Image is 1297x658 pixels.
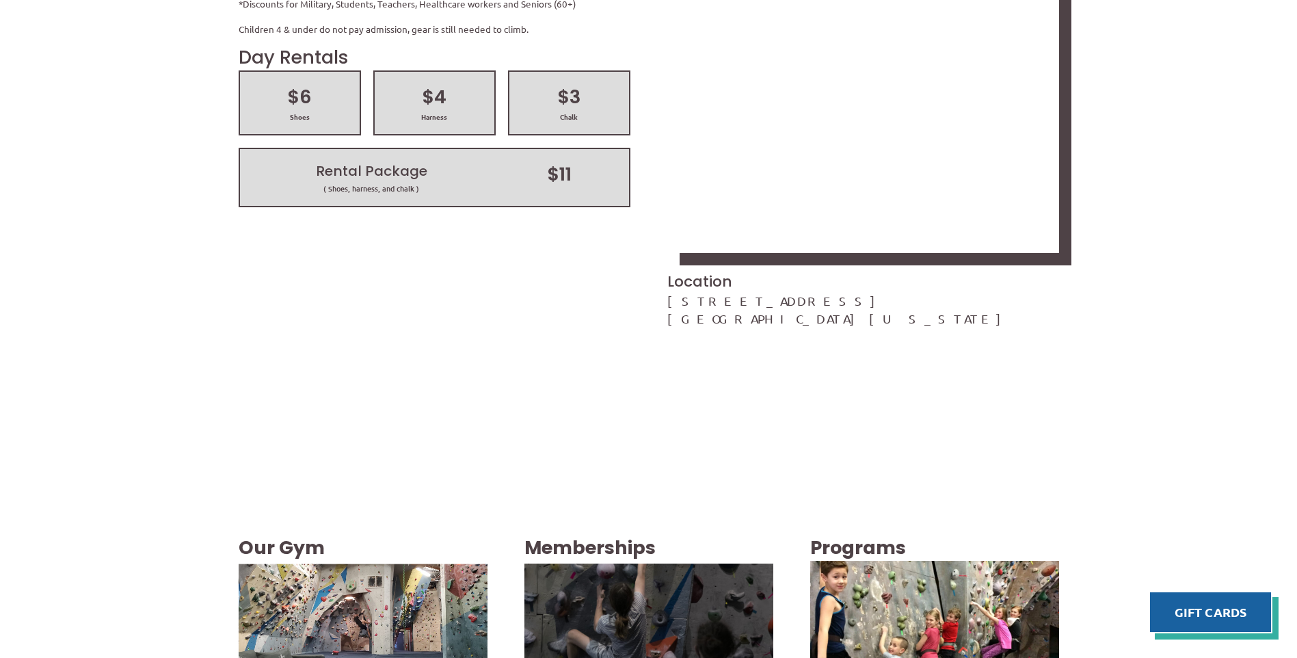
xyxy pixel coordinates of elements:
h2: $3 [522,84,617,110]
a: [STREET_ADDRESS][GEOGRAPHIC_DATA][US_STATE] [667,293,1015,325]
p: Children 4 & under do not pay admission, gear is still needed to climb. [239,23,630,36]
h3: Our Gym [239,535,487,561]
h2: Rental Package [252,161,491,181]
span: Harness [387,112,482,122]
h2: $4 [387,84,482,110]
span: Chalk [522,112,617,122]
h2: Day Rentals [239,44,630,70]
h2: $6 [252,84,347,110]
h3: Programs [810,535,1059,561]
span: ( Shoes, harness, and chalk ) [252,183,491,194]
h2: $11 [503,161,617,187]
h3: Memberships [524,535,773,561]
span: Shoes [252,112,347,122]
h3: Location [667,272,1059,292]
